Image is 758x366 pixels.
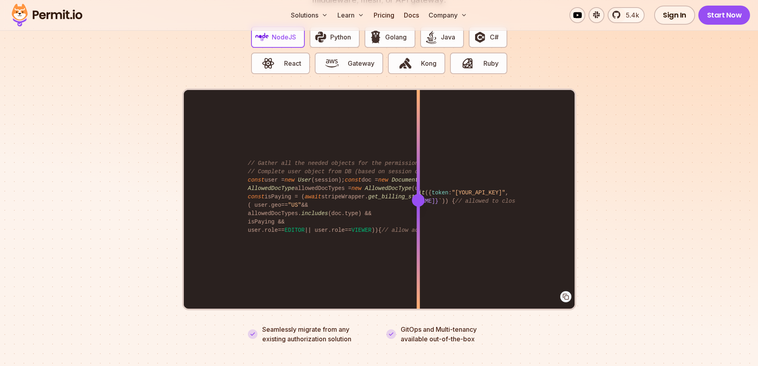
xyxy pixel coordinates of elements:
span: Document [392,177,418,183]
span: React [284,59,301,68]
span: new [351,185,361,192]
span: C# [490,32,499,42]
button: Solutions [288,7,331,23]
span: geo [271,202,281,208]
span: VIEWER [351,227,371,233]
button: Company [425,7,470,23]
span: // allow access [382,227,432,233]
a: 5.4k [608,7,645,23]
span: EDITOR [284,227,304,233]
a: Sign In [654,6,695,25]
img: C# [473,30,487,44]
code: user = (session); doc = ( , , session. ); allowedDocTypes = (user. ); isPaying = ( stripeWrapper.... [242,153,516,241]
span: await [305,194,322,200]
img: Ruby [461,57,474,70]
span: new [378,177,388,183]
img: React [261,57,275,70]
span: const [248,177,265,183]
span: type [345,210,358,217]
span: role [331,227,345,233]
span: "US" [288,202,302,208]
img: Permit logo [8,2,86,29]
span: "[YOUR_API_KEY]" [452,190,505,196]
span: // Complete user object from DB (based on session object, only 3 DB queries...) [248,168,512,175]
span: Golang [385,32,407,42]
span: AllowedDocType [248,185,295,192]
span: const [345,177,361,183]
button: Learn [334,7,367,23]
span: // Gather all the needed objects for the permission check [248,160,438,166]
img: Kong [399,57,412,70]
span: // allowed to close issue [455,198,539,204]
span: get_billing_status [368,194,428,200]
span: new [284,177,294,183]
span: User [298,177,312,183]
span: Ruby [483,59,499,68]
span: includes [301,210,328,217]
span: AllowedDocType [365,185,412,192]
a: Pricing [370,7,398,23]
span: NodeJS [272,32,296,42]
span: 5.4k [621,10,639,20]
span: Gateway [348,59,374,68]
span: const [248,194,265,200]
p: GitOps and Multi-tenancy available out-of-the-box [401,325,477,344]
span: Kong [421,59,436,68]
img: NodeJS [255,30,269,44]
img: Golang [369,30,382,44]
a: Start Now [698,6,750,25]
img: Java [425,30,438,44]
span: Python [330,32,351,42]
img: Gateway [325,57,339,70]
span: token [432,190,448,196]
a: Docs [401,7,422,23]
span: role [265,227,278,233]
p: Seamlessly migrate from any existing authorization solution [262,325,372,344]
img: Python [314,30,327,44]
span: Java [441,32,455,42]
